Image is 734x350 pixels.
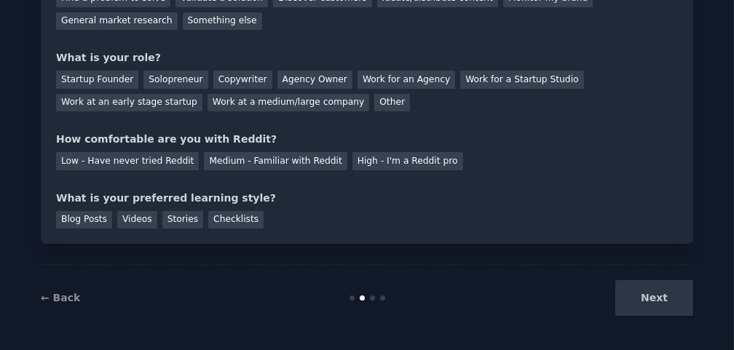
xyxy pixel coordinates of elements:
[56,191,678,206] div: What is your preferred learning style?
[41,292,80,303] a: ← Back
[56,152,199,170] div: Low - Have never tried Reddit
[213,71,272,89] div: Copywriter
[460,71,583,89] div: Work for a Startup Studio
[374,94,410,112] div: Other
[208,94,369,112] div: Work at a medium/large company
[56,132,678,147] div: How comfortable are you with Reddit?
[277,71,352,89] div: Agency Owner
[162,211,203,229] div: Stories
[56,94,202,112] div: Work at an early stage startup
[208,211,264,229] div: Checklists
[56,211,112,229] div: Blog Posts
[117,211,157,229] div: Videos
[56,50,678,65] div: What is your role?
[358,71,455,89] div: Work for an Agency
[183,12,262,31] div: Something else
[56,71,138,89] div: Startup Founder
[352,152,463,170] div: High - I'm a Reddit pro
[204,152,347,170] div: Medium - Familiar with Reddit
[143,71,208,89] div: Solopreneur
[56,12,178,31] div: General market research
